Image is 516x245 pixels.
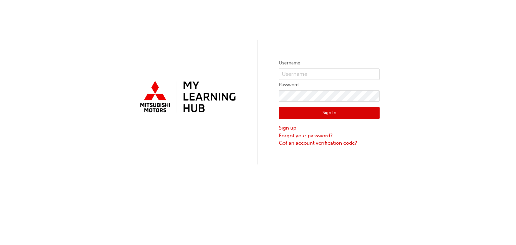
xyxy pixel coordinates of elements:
a: Got an account verification code? [279,139,380,147]
label: Password [279,81,380,89]
a: Sign up [279,124,380,132]
input: Username [279,68,380,80]
a: Forgot your password? [279,132,380,140]
button: Sign In [279,107,380,119]
img: mmal [136,78,237,116]
label: Username [279,59,380,67]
